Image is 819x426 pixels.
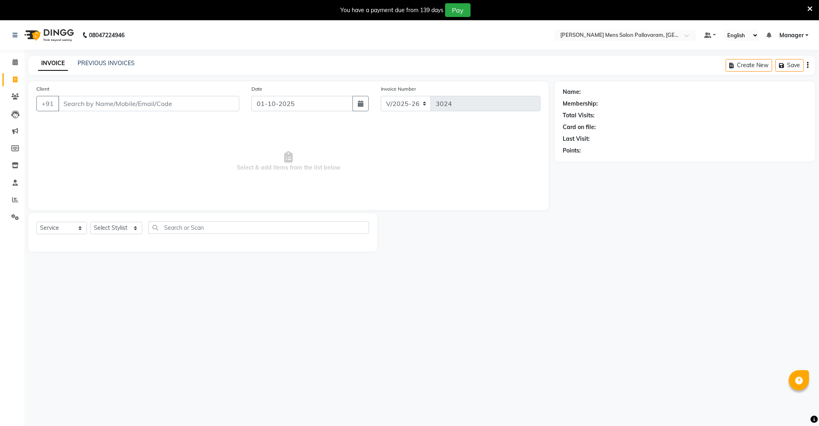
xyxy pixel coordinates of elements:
button: Create New [726,59,772,72]
button: Pay [445,3,471,17]
div: Last Visit: [563,135,590,143]
b: 08047224946 [89,24,125,47]
input: Search by Name/Mobile/Email/Code [58,96,239,111]
a: PREVIOUS INVOICES [78,59,135,67]
div: Name: [563,88,581,96]
label: Invoice Number [381,85,416,93]
span: Manager [779,31,804,40]
span: Select & add items from the list below [36,121,540,202]
label: Date [251,85,262,93]
img: logo [21,24,76,47]
iframe: chat widget [785,394,811,418]
label: Client [36,85,49,93]
input: Search or Scan [148,221,369,234]
div: Membership: [563,100,598,108]
a: INVOICE [38,56,68,71]
div: You have a payment due from 139 days [340,6,443,15]
button: +91 [36,96,59,111]
div: Points: [563,146,581,155]
div: Total Visits: [563,111,595,120]
button: Save [775,59,804,72]
div: Card on file: [563,123,596,131]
